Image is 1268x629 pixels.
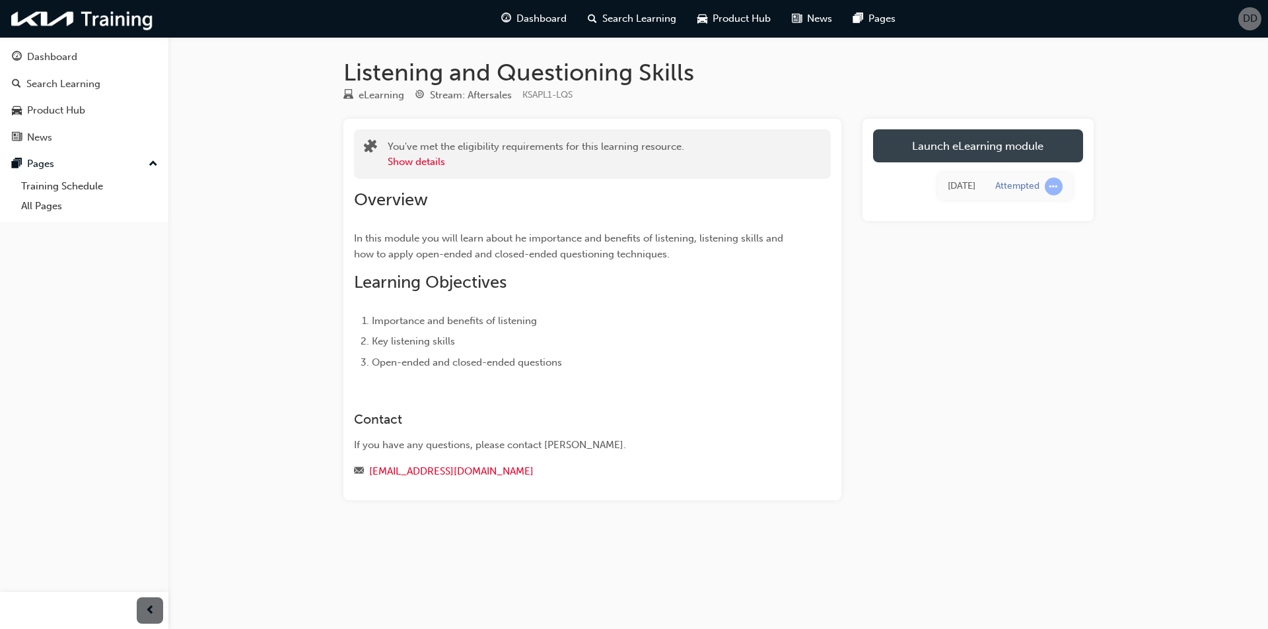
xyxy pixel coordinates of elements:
div: Product Hub [27,103,85,118]
a: Dashboard [5,45,163,69]
div: News [27,130,52,145]
div: Attempted [995,180,1039,193]
div: Email [354,463,783,480]
button: DD [1238,7,1261,30]
span: search-icon [588,11,597,27]
button: DashboardSearch LearningProduct HubNews [5,42,163,152]
span: learningResourceType_ELEARNING-icon [343,90,353,102]
span: Pages [868,11,896,26]
div: Stream: Aftersales [430,88,512,103]
div: Search Learning [26,77,100,92]
span: News [807,11,832,26]
span: Product Hub [713,11,771,26]
span: car-icon [697,11,707,27]
a: Launch eLearning module [873,129,1083,162]
span: email-icon [354,466,364,478]
span: guage-icon [12,51,22,63]
span: Dashboard [516,11,567,26]
span: up-icon [149,156,158,173]
button: Pages [5,152,163,176]
span: target-icon [415,90,425,102]
span: Overview [354,189,428,210]
div: eLearning [359,88,404,103]
a: All Pages [16,196,163,216]
span: prev-icon [145,603,155,619]
div: Pages [27,156,54,172]
div: If you have any questions, please contact [PERSON_NAME]. [354,438,783,453]
a: Search Learning [5,72,163,96]
a: search-iconSearch Learning [577,5,687,32]
a: News [5,125,163,150]
span: search-icon [12,79,21,90]
img: kia-training [7,5,158,32]
span: guage-icon [501,11,511,27]
span: car-icon [12,105,22,117]
a: Training Schedule [16,176,163,197]
span: pages-icon [853,11,863,27]
span: news-icon [12,132,22,144]
a: pages-iconPages [843,5,906,32]
div: Mon Sep 29 2025 11:18:44 GMT+0930 (Australian Central Standard Time) [948,179,975,194]
span: learningRecordVerb_ATTEMPT-icon [1045,178,1063,195]
div: Dashboard [27,50,77,65]
span: Learning resource code [522,89,573,100]
span: Open-ended and closed-ended questions [372,356,562,368]
span: Search Learning [602,11,676,26]
span: pages-icon [12,158,22,170]
span: news-icon [792,11,802,27]
span: puzzle-icon [364,141,377,156]
a: car-iconProduct Hub [687,5,781,32]
span: Learning Objectives [354,272,507,292]
h3: Contact [354,412,783,427]
h1: Listening and Questioning Skills [343,58,1094,87]
span: DD [1243,11,1257,26]
button: Show details [388,154,445,170]
span: Key listening skills [372,335,455,347]
span: In this module you will learn about he importance and benefits of listening, listening skills and... [354,232,786,260]
a: Product Hub [5,98,163,123]
a: news-iconNews [781,5,843,32]
span: Importance and benefits of listening [372,315,537,327]
div: You've met the eligibility requirements for this learning resource. [388,139,684,169]
div: Type [343,87,404,104]
a: guage-iconDashboard [491,5,577,32]
a: [EMAIL_ADDRESS][DOMAIN_NAME] [369,465,534,477]
div: Stream [415,87,512,104]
